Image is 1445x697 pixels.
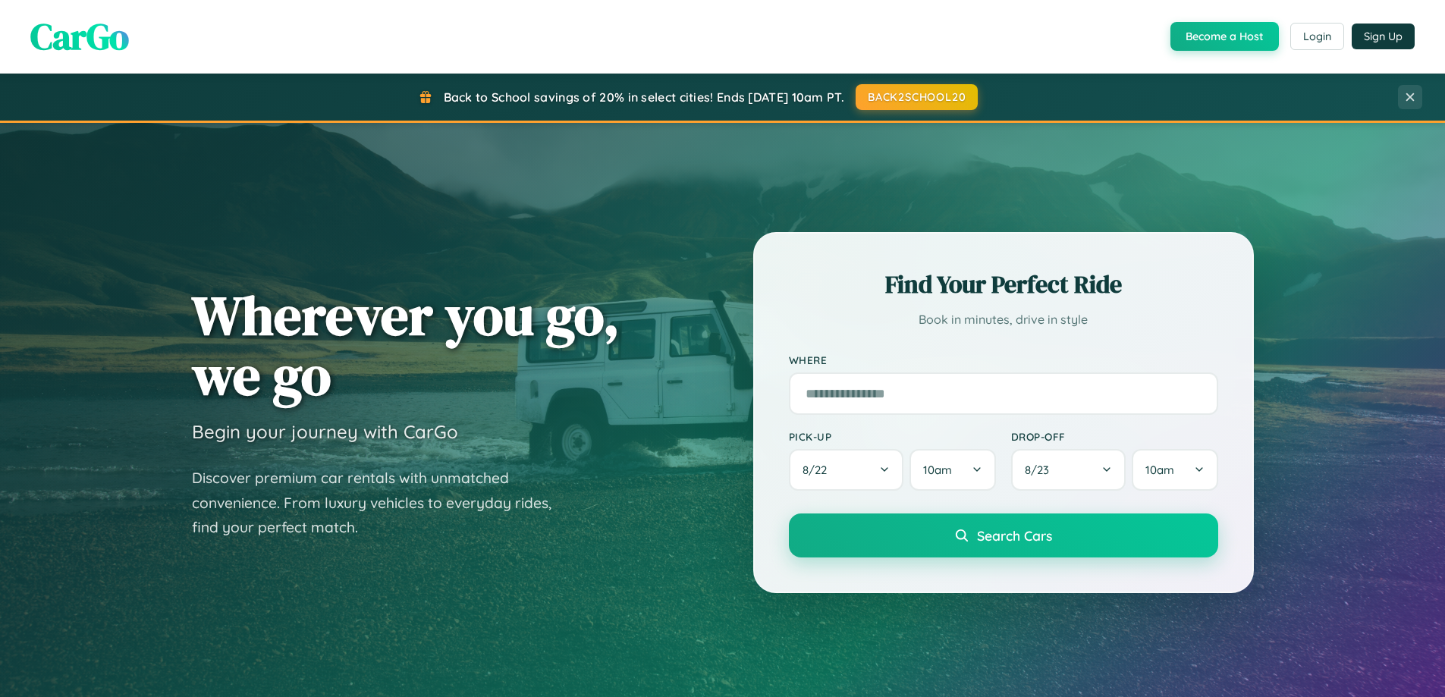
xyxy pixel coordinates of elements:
label: Pick-up [789,430,996,443]
p: Book in minutes, drive in style [789,309,1218,331]
span: 8 / 23 [1025,463,1057,477]
button: Sign Up [1352,24,1415,49]
button: 8/23 [1011,449,1126,491]
label: Drop-off [1011,430,1218,443]
span: 8 / 22 [803,463,834,477]
span: Search Cars [977,527,1052,544]
button: Search Cars [789,513,1218,557]
span: CarGo [30,11,129,61]
h2: Find Your Perfect Ride [789,268,1218,301]
button: 8/22 [789,449,904,491]
span: 10am [1145,463,1174,477]
label: Where [789,353,1218,366]
h3: Begin your journey with CarGo [192,420,458,443]
button: BACK2SCHOOL20 [856,84,978,110]
span: Back to School savings of 20% in select cities! Ends [DATE] 10am PT. [444,89,844,105]
button: 10am [1132,449,1217,491]
button: Become a Host [1170,22,1279,51]
button: 10am [909,449,995,491]
h1: Wherever you go, we go [192,285,620,405]
button: Login [1290,23,1344,50]
span: 10am [923,463,952,477]
p: Discover premium car rentals with unmatched convenience. From luxury vehicles to everyday rides, ... [192,466,571,540]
